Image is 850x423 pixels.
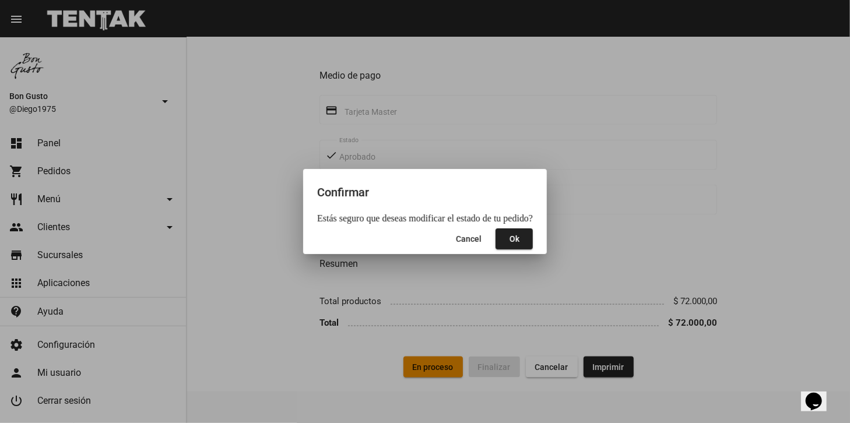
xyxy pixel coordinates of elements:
[303,213,547,224] mat-dialog-content: Estás seguro que deseas modificar el estado de tu pedido?
[496,228,533,249] button: Close dialog
[510,234,519,244] span: Ok
[447,228,491,249] button: Close dialog
[456,234,482,244] span: Cancel
[801,376,838,411] iframe: chat widget
[317,183,533,202] h2: Confirmar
